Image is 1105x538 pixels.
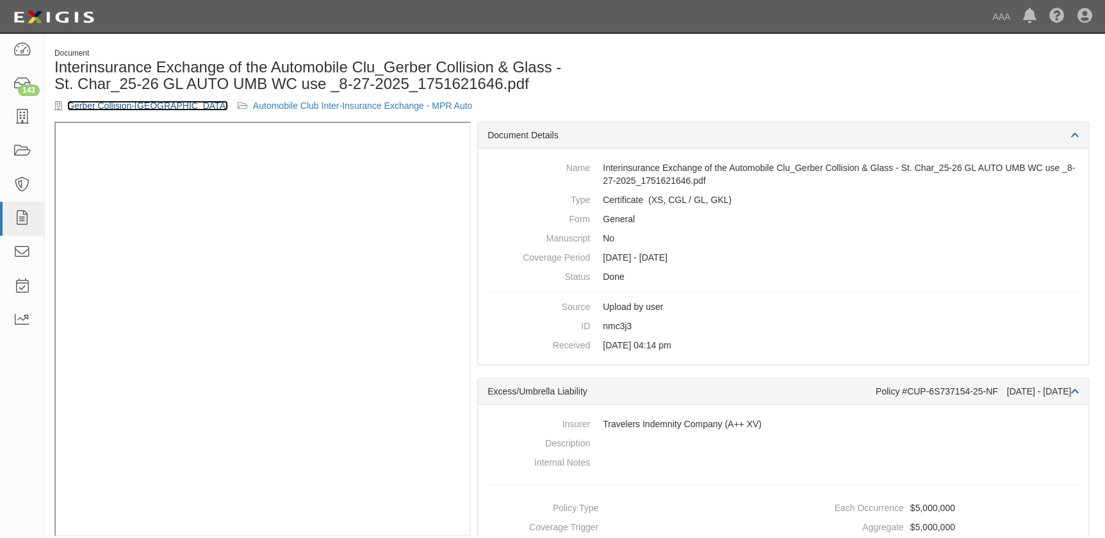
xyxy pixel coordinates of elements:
dd: No [487,229,1079,248]
dd: nmc3j3 [487,316,1079,336]
div: Document [54,48,566,59]
dt: Name [487,158,590,174]
dt: Type [487,190,590,206]
dt: Form [487,209,590,225]
dd: Interinsurance Exchange of the Automobile Clu_Gerber Collision & Glass - St. Char_25-26 GL AUTO U... [487,158,1079,190]
dd: General [487,209,1079,229]
dd: [DATE] 04:14 pm [487,336,1079,355]
dd: Done [487,267,1079,286]
dd: [DATE] - [DATE] [487,248,1079,267]
div: Excess/Umbrella Liability [487,385,876,398]
dt: Internal Notes [487,453,590,469]
a: Automobile Club Inter-Insurance Exchange - MPR Auto [253,101,472,111]
dt: Insurer [487,414,590,430]
img: logo-5460c22ac91f19d4615b14bd174203de0afe785f0fc80cf4dbbc73dc1793850b.png [10,6,98,29]
dt: Aggregate [789,518,904,534]
dt: Each Occurrence [789,498,904,514]
dd: $5,000,000 [789,518,1084,537]
dd: Excess/Umbrella Liability Commercial General Liability / Garage Liability Garage Keepers Liability [487,190,1079,209]
dt: Manuscript [487,229,590,245]
a: AAA [986,4,1017,29]
dt: Coverage Trigger [483,518,598,534]
div: Policy #CUP-6S737154-25-NF [DATE] - [DATE] [876,385,1079,398]
h1: Interinsurance Exchange of the Automobile Clu_Gerber Collision & Glass - St. Char_25-26 GL AUTO U... [54,59,566,93]
dt: Status [487,267,590,283]
i: Help Center - Complianz [1049,9,1065,24]
div: Document Details [478,122,1088,149]
dt: Policy Type [483,498,598,514]
dd: Travelers Indemnity Company (A++ XV) [487,414,1079,434]
dd: $5,000,000 [789,498,1084,518]
dt: ID [487,316,590,332]
a: Gerber Collision-[GEOGRAPHIC_DATA] [67,101,228,111]
div: 143 [18,85,40,96]
dt: Coverage Period [487,248,590,264]
dt: Description [487,434,590,450]
dt: Source [487,297,590,313]
dt: Received [487,336,590,352]
dd: Upload by user [487,297,1079,316]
